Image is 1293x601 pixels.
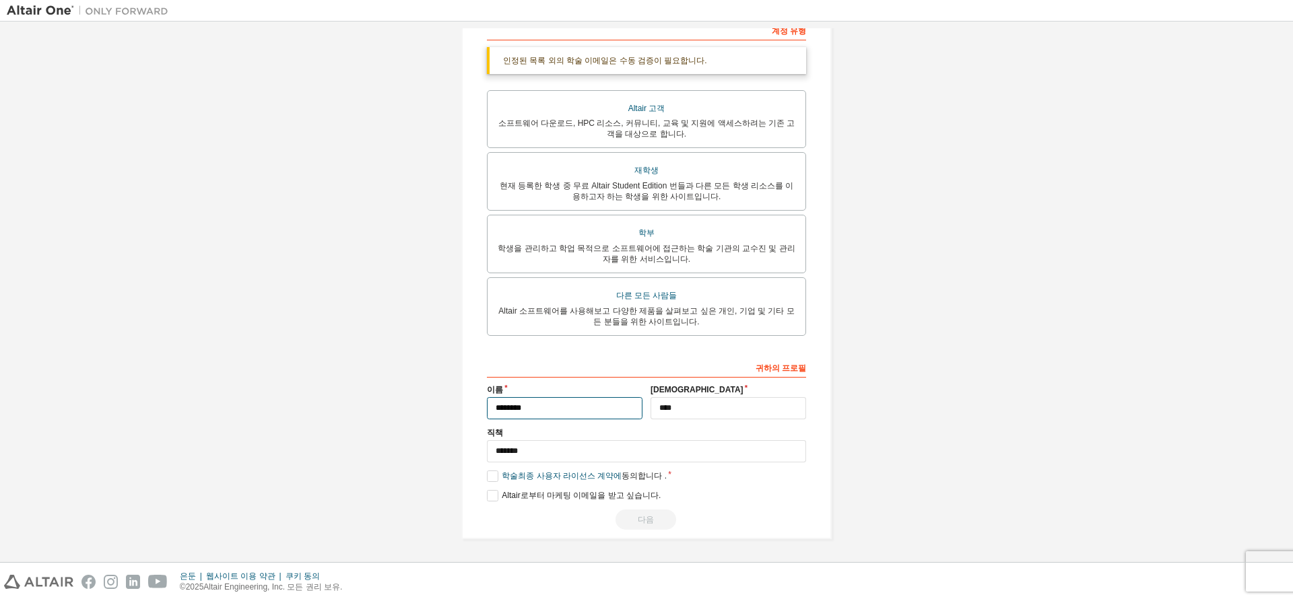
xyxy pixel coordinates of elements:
font: 이름 [487,385,503,394]
font: 학부 [638,228,655,238]
font: Altair 소프트웨어를 사용해보고 다양한 제품을 살펴보고 싶은 개인, 기업 및 기타 모든 분들을 위한 사이트입니다. [498,306,794,326]
img: instagram.svg [104,575,118,589]
font: 인정된 목록 외의 학술 이메일은 수동 검증이 필요합니다. [503,56,707,65]
font: 학술 [502,471,518,481]
img: facebook.svg [81,575,96,589]
img: linkedin.svg [126,575,140,589]
img: altair_logo.svg [4,575,73,589]
img: 알타이르 원 [7,4,175,17]
font: 소프트웨어 다운로드, HPC 리소스, 커뮤니티, 교육 및 지원에 액세스하려는 기존 고객을 대상으로 합니다. [498,118,795,139]
img: youtube.svg [148,575,168,589]
font: 귀하의 프로필 [756,363,806,373]
font: 다른 모든 사람들 [616,291,677,300]
font: 직책 [487,428,503,437]
font: 최종 사용자 라이선스 계약에 [518,471,622,481]
font: 계정 유형 [772,26,806,36]
font: 은둔 [180,571,196,581]
font: Altair Engineering, Inc. 모든 권리 보유. [203,582,342,592]
font: 웹사이트 이용 약관 [206,571,275,581]
font: 동의합니다 . [622,471,667,481]
font: [DEMOGRAPHIC_DATA] [651,385,743,394]
font: Altair 고객 [628,104,665,113]
font: 2025 [186,582,204,592]
font: 현재 등록한 학생 중 무료 Altair Student Edition 번들과 다른 모든 학생 리소스를 이용하고자 하는 학생을 위한 사이트입니다. [500,181,794,201]
font: © [180,582,186,592]
font: 쿠키 동의 [286,571,320,581]
font: Altair로부터 마케팅 이메일을 받고 싶습니다. [502,491,661,500]
font: 재학생 [634,166,659,175]
div: 계속하려면 유효한 이메일을 입력하세요 [487,509,806,530]
font: 학생을 관리하고 학업 목적으로 소프트웨어에 접근하는 학술 기관의 교수진 및 관리자를 위한 서비스입니다. [498,244,795,264]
